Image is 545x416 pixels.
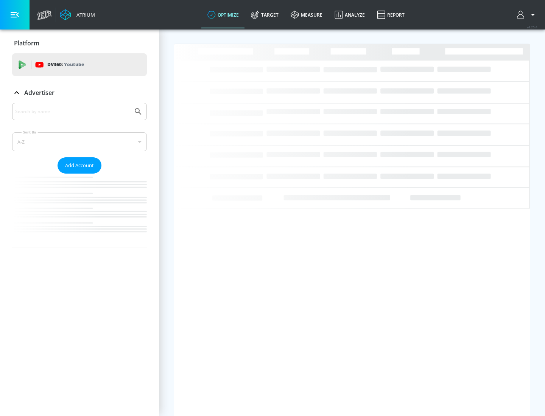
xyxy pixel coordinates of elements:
[73,11,95,18] div: Atrium
[24,88,54,97] p: Advertiser
[329,1,371,28] a: Analyze
[22,130,38,135] label: Sort By
[245,1,285,28] a: Target
[60,9,95,20] a: Atrium
[12,132,147,151] div: A-Z
[15,107,130,116] input: Search by name
[12,33,147,54] div: Platform
[14,39,39,47] p: Platform
[64,61,84,68] p: Youtube
[12,82,147,103] div: Advertiser
[371,1,411,28] a: Report
[12,174,147,247] nav: list of Advertiser
[65,161,94,170] span: Add Account
[58,157,101,174] button: Add Account
[527,25,537,29] span: v 4.25.4
[12,53,147,76] div: DV360: Youtube
[47,61,84,69] p: DV360:
[201,1,245,28] a: optimize
[12,103,147,247] div: Advertiser
[285,1,329,28] a: measure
